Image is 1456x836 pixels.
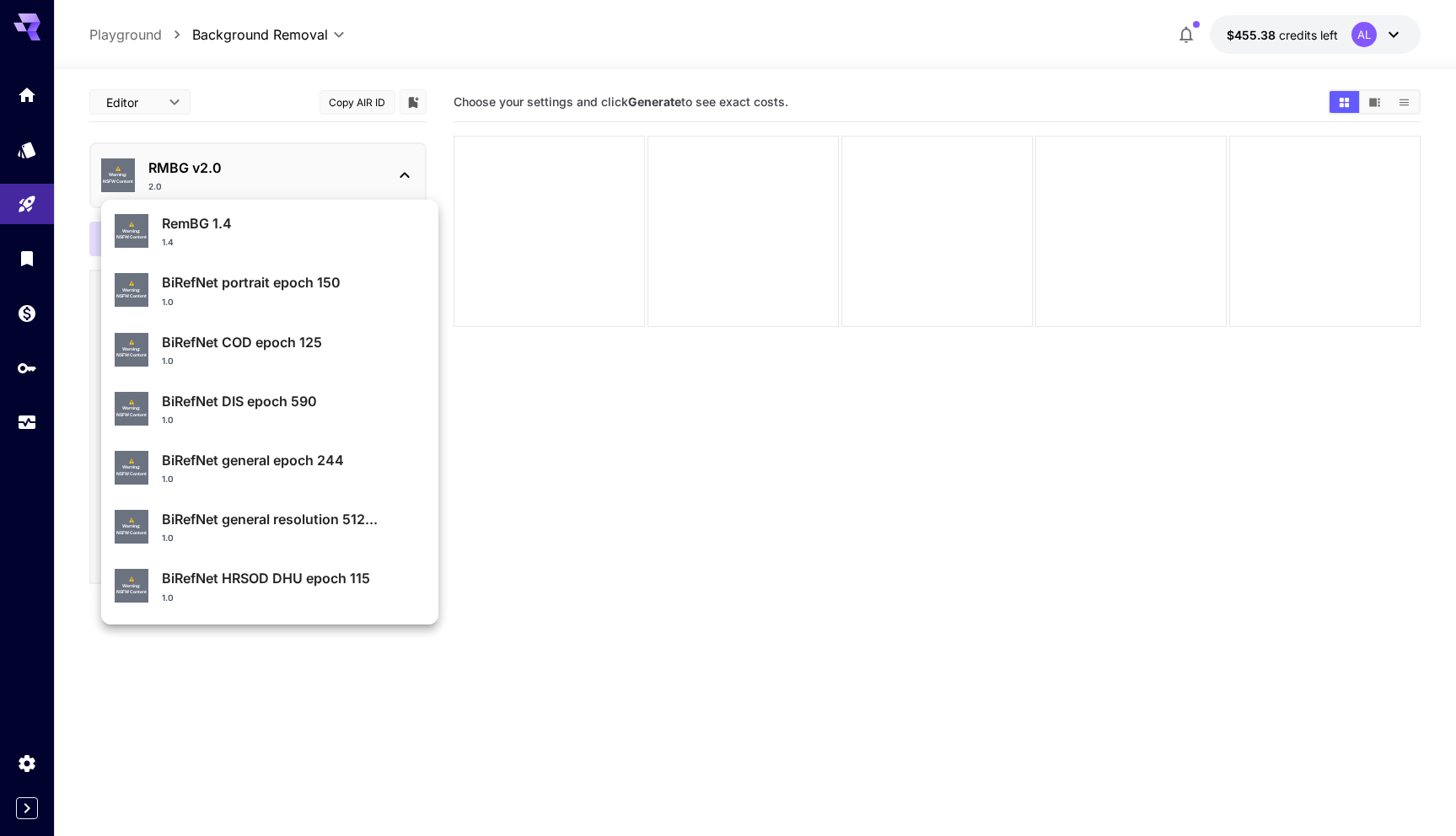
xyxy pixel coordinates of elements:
span: NSFW Content [116,293,147,300]
div: ⚠️Warning:NSFW ContentBiRefNet portrait epoch 1501.0 [115,265,425,314]
span: ⚠️ [129,576,134,583]
span: ⚠️ [129,222,134,228]
span: ⚠️ [129,399,134,406]
span: Warning: [122,583,141,590]
p: 1.0 [162,473,174,485]
span: ⚠️ [129,458,134,465]
p: BiRefNet DIS epoch 590 [162,391,425,411]
span: ⚠️ [129,517,134,524]
span: NSFW Content [116,412,147,419]
p: BiRefNet general resolution 512... [162,509,425,529]
span: Warning: [122,228,141,235]
span: Warning: [122,346,141,353]
p: 1.0 [162,296,174,308]
span: ⚠️ [129,281,134,287]
span: NSFW Content [116,234,147,241]
p: 1.0 [162,355,174,367]
span: NSFW Content [116,471,147,478]
p: BiRefNet general epoch 244 [162,450,425,470]
div: ⚠️Warning:NSFW ContentRemBG 1.41.4 [115,206,425,255]
p: BiRefNet HRSOD DHU epoch 115 [162,568,425,588]
span: Warning: [122,464,141,471]
div: ⚠️Warning:NSFW ContentBiRefNet HRSOD DHU epoch 1151.0 [115,561,425,610]
span: ⚠️ [129,340,134,346]
span: Warning: [122,523,141,530]
div: ⚠️Warning:NSFW ContentBiRefNet DIS epoch 5901.0 [115,384,425,433]
div: ⚠️Warning:NSFW ContentBiRefNet general epoch 2441.0 [115,443,425,492]
span: Warning: [122,287,141,294]
p: 1.0 [162,592,174,604]
p: 1.0 [162,414,174,426]
div: ⚠️Warning:NSFW ContentBiRefNet COD epoch 1251.0 [115,325,425,374]
span: NSFW Content [116,589,147,596]
span: Warning: [122,405,141,412]
p: 1.4 [162,236,174,249]
p: BiRefNet COD epoch 125 [162,332,425,352]
p: BiRefNet portrait epoch 150 [162,272,425,292]
p: RemBG 1.4 [162,213,425,233]
span: NSFW Content [116,530,147,537]
div: ⚠️Warning:NSFW ContentBiRefNet general resolution 512...1.0 [115,502,425,551]
span: NSFW Content [116,352,147,359]
p: 1.0 [162,532,174,544]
